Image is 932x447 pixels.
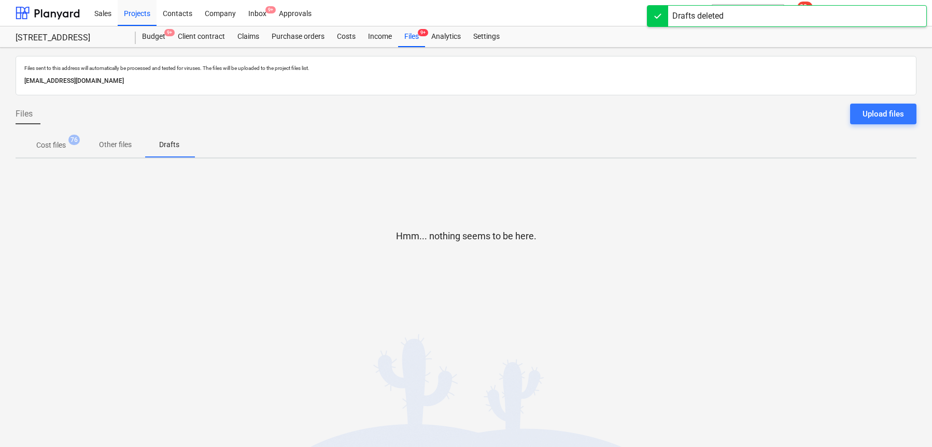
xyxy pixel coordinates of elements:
[672,10,724,22] div: Drafts deleted
[880,397,932,447] iframe: Chat Widget
[24,65,908,71] p: Files sent to this address will automatically be processed and tested for viruses. The files will...
[418,29,428,36] span: 9+
[136,26,172,47] div: Budget
[362,26,398,47] a: Income
[68,135,80,145] span: 76
[850,104,916,124] button: Upload files
[231,26,265,47] a: Claims
[863,107,904,121] div: Upload files
[16,33,123,44] div: [STREET_ADDRESS]
[467,26,506,47] a: Settings
[331,26,362,47] a: Costs
[16,108,33,120] span: Files
[24,76,908,86] p: [EMAIL_ADDRESS][DOMAIN_NAME]
[398,26,425,47] div: Files
[172,26,231,47] a: Client contract
[265,26,331,47] a: Purchase orders
[425,26,467,47] a: Analytics
[265,6,276,13] span: 9+
[164,29,175,36] span: 9+
[136,26,172,47] a: Budget9+
[157,139,181,150] p: Drafts
[99,139,132,150] p: Other files
[36,140,66,151] p: Cost files
[396,230,536,242] p: Hmm... nothing seems to be here.
[398,26,425,47] a: Files9+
